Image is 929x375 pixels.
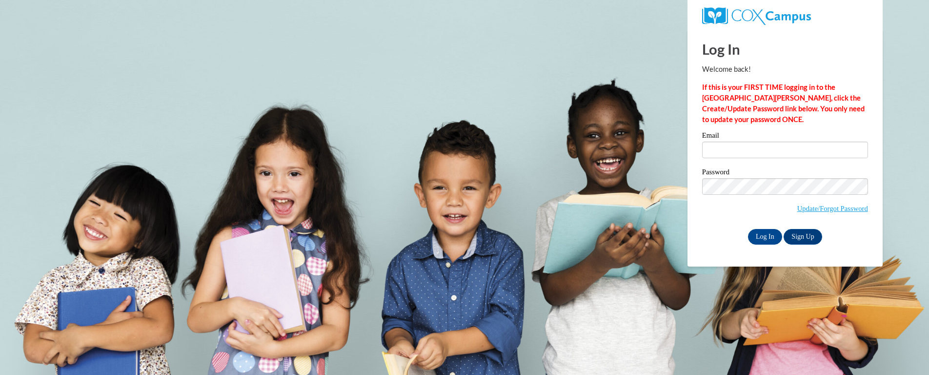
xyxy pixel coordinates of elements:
[784,229,822,245] a: Sign Up
[797,205,868,212] a: Update/Forgot Password
[702,64,868,75] p: Welcome back!
[702,7,811,25] img: COX Campus
[748,229,782,245] input: Log In
[702,83,865,124] strong: If this is your FIRST TIME logging in to the [GEOGRAPHIC_DATA][PERSON_NAME], click the Create/Upd...
[702,132,868,142] label: Email
[702,39,868,59] h1: Log In
[702,168,868,178] label: Password
[702,11,811,20] a: COX Campus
